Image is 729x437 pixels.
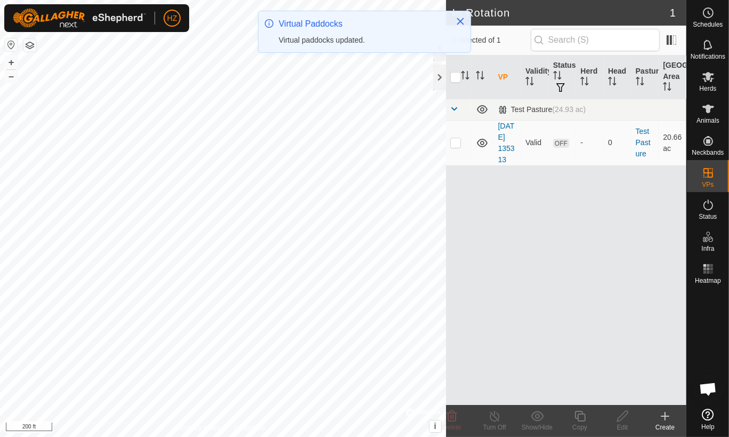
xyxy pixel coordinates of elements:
[601,423,644,432] div: Edit
[670,5,676,21] span: 1
[693,21,723,28] span: Schedules
[659,120,686,165] td: 20.66 ac
[476,73,484,81] p-sorticon: Activate to sort
[498,105,586,114] div: Test Pasture
[580,78,589,87] p-sorticon: Activate to sort
[443,424,461,431] span: Delete
[604,55,631,99] th: Head
[181,423,221,433] a: Privacy Policy
[644,423,686,432] div: Create
[692,373,724,405] div: Open chat
[558,423,601,432] div: Copy
[279,18,445,30] div: Virtual Paddocks
[521,55,549,99] th: Validity
[521,120,549,165] td: Valid
[430,420,441,432] button: i
[636,127,651,158] a: Test Pasture
[576,55,604,99] th: Herd
[531,29,660,51] input: Search (S)
[553,73,562,81] p-sorticon: Activate to sort
[494,55,522,99] th: VP
[13,9,146,28] img: Gallagher Logo
[699,85,716,92] span: Herds
[525,78,534,87] p-sorticon: Activate to sort
[167,13,177,24] span: HZ
[687,404,729,434] a: Help
[549,55,577,99] th: Status
[659,55,686,99] th: [GEOGRAPHIC_DATA] Area
[233,423,265,433] a: Contact Us
[696,117,719,124] span: Animals
[453,14,468,29] button: Close
[580,137,600,148] div: -
[663,84,671,92] p-sorticon: Activate to sort
[452,35,531,46] span: 0 selected of 1
[695,277,721,284] span: Heatmap
[701,245,714,252] span: Infra
[701,424,715,430] span: Help
[452,6,670,19] h2: In Rotation
[23,39,36,52] button: Map Layers
[631,55,659,99] th: Pasture
[5,38,18,51] button: Reset Map
[553,139,569,148] span: OFF
[461,73,469,81] p-sorticon: Activate to sort
[516,423,558,432] div: Show/Hide
[636,78,644,87] p-sorticon: Activate to sort
[702,181,714,188] span: VPs
[608,78,617,87] p-sorticon: Activate to sort
[498,122,515,164] a: [DATE] 135313
[434,422,436,431] span: i
[604,120,631,165] td: 0
[473,423,516,432] div: Turn Off
[5,70,18,83] button: –
[279,35,445,46] div: Virtual paddocks updated.
[5,56,18,69] button: +
[699,213,717,220] span: Status
[552,105,586,114] span: (24.93 ac)
[692,149,724,156] span: Neckbands
[691,53,725,60] span: Notifications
